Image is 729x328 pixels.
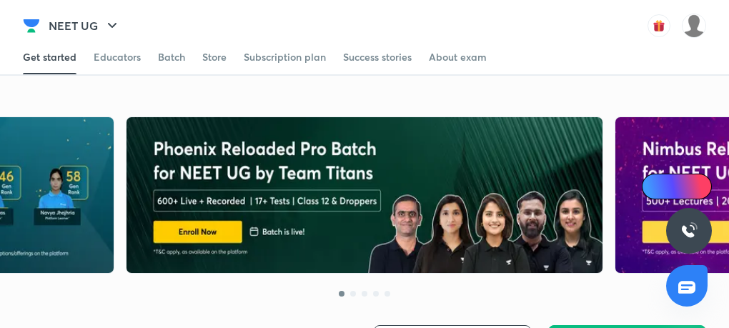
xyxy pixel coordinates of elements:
[648,14,670,37] img: avatar
[650,181,662,192] img: Icon
[244,50,326,64] div: Subscription plan
[23,17,40,34] img: Company Logo
[94,40,141,74] a: Educators
[202,50,227,64] div: Store
[158,40,185,74] a: Batch
[680,222,698,239] img: ttu
[642,174,712,199] a: Ai Doubts
[682,14,706,38] img: VAISHNAVI DWIVEDI
[94,50,141,64] div: Educators
[343,40,412,74] a: Success stories
[665,181,703,192] span: Ai Doubts
[429,40,487,74] a: About exam
[23,40,76,74] a: Get started
[244,40,326,74] a: Subscription plan
[40,11,129,40] button: NEET UG
[158,50,185,64] div: Batch
[23,50,76,64] div: Get started
[343,50,412,64] div: Success stories
[202,40,227,74] a: Store
[429,50,487,64] div: About exam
